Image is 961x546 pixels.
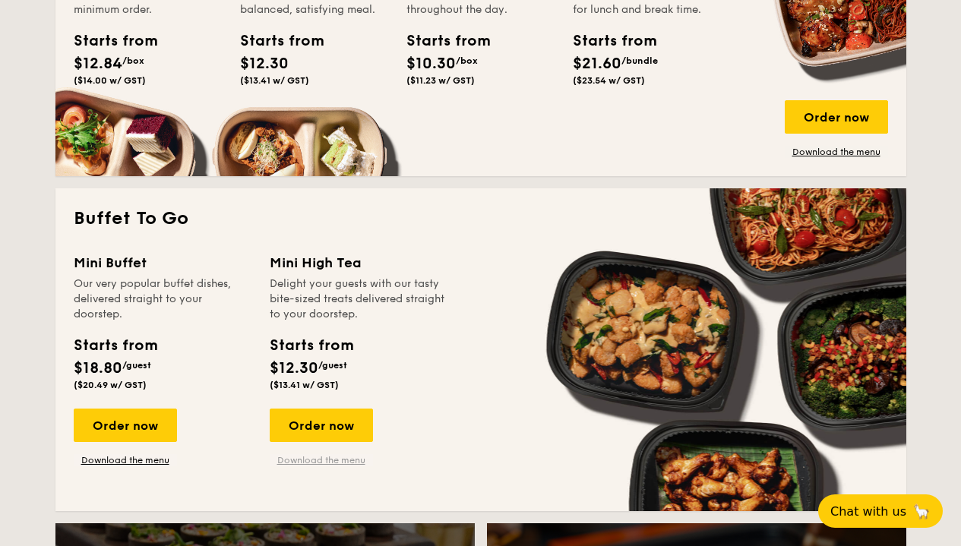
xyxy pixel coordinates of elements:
div: Delight your guests with our tasty bite-sized treats delivered straight to your doorstep. [270,276,447,322]
span: $12.30 [270,359,318,377]
div: Starts from [270,334,352,357]
span: ($14.00 w/ GST) [74,75,146,86]
span: ($23.54 w/ GST) [573,75,645,86]
span: /box [122,55,144,66]
a: Download the menu [74,454,177,466]
div: Order now [785,100,888,134]
span: /bundle [621,55,658,66]
span: /guest [318,360,347,371]
span: $21.60 [573,55,621,73]
span: ($13.41 w/ GST) [270,380,339,390]
div: Order now [270,409,373,442]
span: /guest [122,360,151,371]
button: Chat with us🦙 [818,494,943,528]
div: Starts from [406,30,475,52]
div: Starts from [240,30,308,52]
div: Mini High Tea [270,252,447,273]
div: Mini Buffet [74,252,251,273]
span: Chat with us [830,504,906,519]
div: Starts from [573,30,641,52]
span: ($11.23 w/ GST) [406,75,475,86]
a: Download the menu [270,454,373,466]
div: Starts from [74,30,142,52]
span: $10.30 [406,55,456,73]
div: Our very popular buffet dishes, delivered straight to your doorstep. [74,276,251,322]
span: $12.84 [74,55,122,73]
div: Order now [74,409,177,442]
span: $12.30 [240,55,289,73]
span: /box [456,55,478,66]
span: ($13.41 w/ GST) [240,75,309,86]
a: Download the menu [785,146,888,158]
span: ($20.49 w/ GST) [74,380,147,390]
span: 🦙 [912,503,931,520]
h2: Buffet To Go [74,207,888,231]
div: Starts from [74,334,156,357]
span: $18.80 [74,359,122,377]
